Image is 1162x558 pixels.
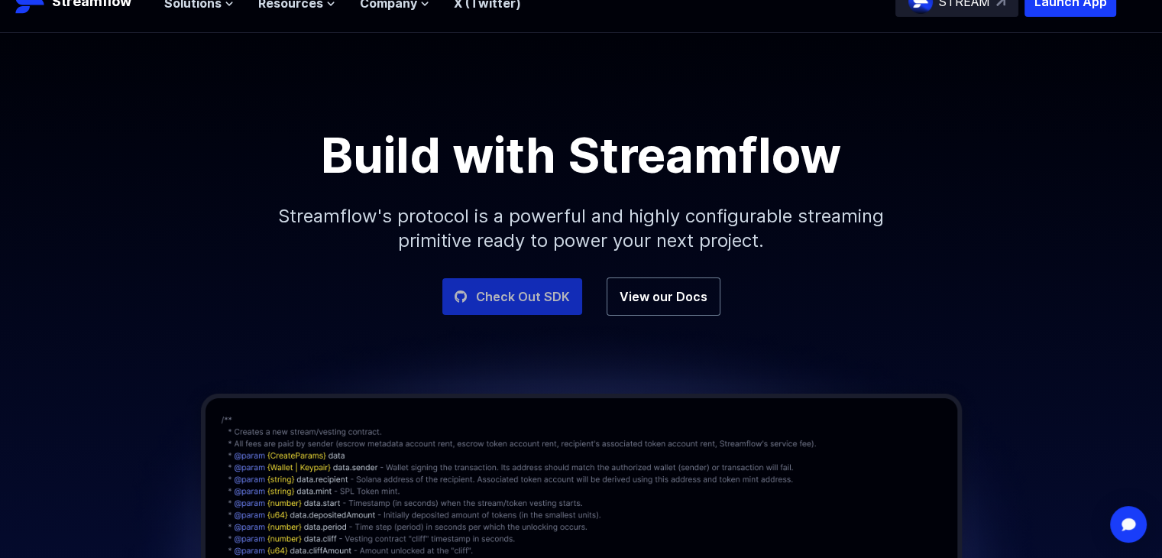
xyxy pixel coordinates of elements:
div: Open Intercom Messenger [1110,506,1147,543]
p: Streamflow's protocol is a powerful and highly configurable streaming primitive ready to power yo... [253,180,910,277]
h1: Build with Streamflow [238,131,925,180]
a: View our Docs [607,277,720,316]
a: Check Out SDK [442,278,582,315]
